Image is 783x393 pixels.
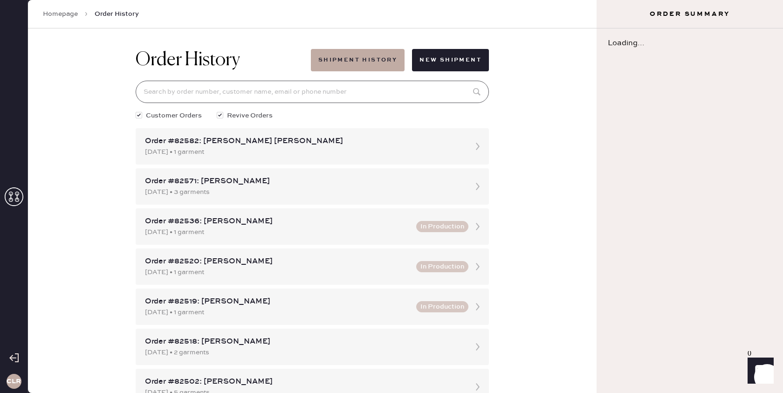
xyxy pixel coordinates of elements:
[416,261,468,272] button: In Production
[145,347,463,358] div: [DATE] • 2 garments
[227,110,273,121] span: Revive Orders
[145,307,411,317] div: [DATE] • 1 garment
[95,9,139,19] span: Order History
[145,296,411,307] div: Order #82519: [PERSON_NAME]
[145,176,463,187] div: Order #82571: [PERSON_NAME]
[597,28,783,58] div: Loading...
[145,267,411,277] div: [DATE] • 1 garment
[597,9,783,19] h3: Order Summary
[145,136,463,147] div: Order #82582: [PERSON_NAME] [PERSON_NAME]
[416,301,468,312] button: In Production
[311,49,405,71] button: Shipment History
[416,221,468,232] button: In Production
[136,49,240,71] h1: Order History
[136,81,489,103] input: Search by order number, customer name, email or phone number
[145,256,411,267] div: Order #82520: [PERSON_NAME]
[145,187,463,197] div: [DATE] • 3 garments
[7,378,21,385] h3: CLR
[145,376,463,387] div: Order #82502: [PERSON_NAME]
[145,336,463,347] div: Order #82518: [PERSON_NAME]
[146,110,202,121] span: Customer Orders
[412,49,489,71] button: New Shipment
[145,147,463,157] div: [DATE] • 1 garment
[145,216,411,227] div: Order #82536: [PERSON_NAME]
[739,351,779,391] iframe: Front Chat
[43,9,78,19] a: Homepage
[145,227,411,237] div: [DATE] • 1 garment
